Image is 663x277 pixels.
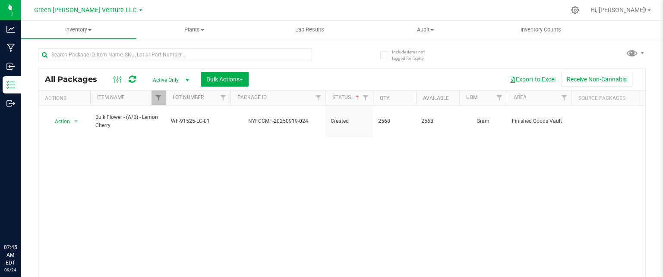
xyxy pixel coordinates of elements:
[311,90,325,105] a: Filter
[6,99,15,108] inline-svg: Outbound
[4,267,17,273] p: 09/24
[331,117,368,125] span: Created
[216,90,230,105] a: Filter
[590,6,647,13] span: Hi, [PERSON_NAME]!
[25,207,36,217] iframe: Resource center unread badge
[45,75,106,84] span: All Packages
[171,117,225,125] span: WF-91525-LC-01
[514,94,527,100] a: Area
[21,21,136,39] a: Inventory
[464,117,502,125] span: Gram
[252,21,368,39] a: Lab Results
[6,44,15,52] inline-svg: Manufacturing
[284,26,336,34] span: Lab Results
[367,21,483,39] a: Audit
[21,26,136,34] span: Inventory
[173,94,204,100] a: Lot Number
[6,25,15,34] inline-svg: Analytics
[503,72,561,87] button: Export to Excel
[561,72,632,87] button: Receive Non-Cannabis
[421,117,454,125] span: 2568
[237,94,267,100] a: Package ID
[206,76,243,83] span: Bulk Actions
[6,62,15,71] inline-svg: Inbound
[136,21,252,39] a: Plants
[423,95,449,101] a: Available
[380,95,389,101] a: Qty
[509,26,573,34] span: Inventory Counts
[570,6,581,14] div: Manage settings
[512,117,566,125] span: Finished Goods Vault
[493,90,507,105] a: Filter
[466,94,477,100] a: UOM
[571,90,658,106] th: Source Packages
[483,21,599,39] a: Inventory Counts
[45,95,87,101] div: Actions
[137,26,252,34] span: Plants
[229,117,327,125] div: NYFCCMF-20250919-024
[97,94,125,100] a: Item Name
[332,94,361,100] a: Status
[6,81,15,89] inline-svg: Inventory
[368,26,483,34] span: Audit
[152,90,166,105] a: Filter
[38,48,312,61] input: Search Package ID, Item Name, SKU, Lot or Part Number...
[95,113,161,130] span: Bulk Flower - (A/B) - Lemon Cherry
[201,72,249,87] button: Bulk Actions
[378,117,411,125] span: 2568
[392,49,435,62] span: Include items not tagged for facility
[9,208,35,234] iframe: Resource center
[47,115,70,128] span: Action
[4,243,17,267] p: 07:45 AM EDT
[71,115,82,128] span: select
[359,90,373,105] a: Filter
[557,90,571,105] a: Filter
[34,6,138,14] span: Green [PERSON_NAME] Venture LLC.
